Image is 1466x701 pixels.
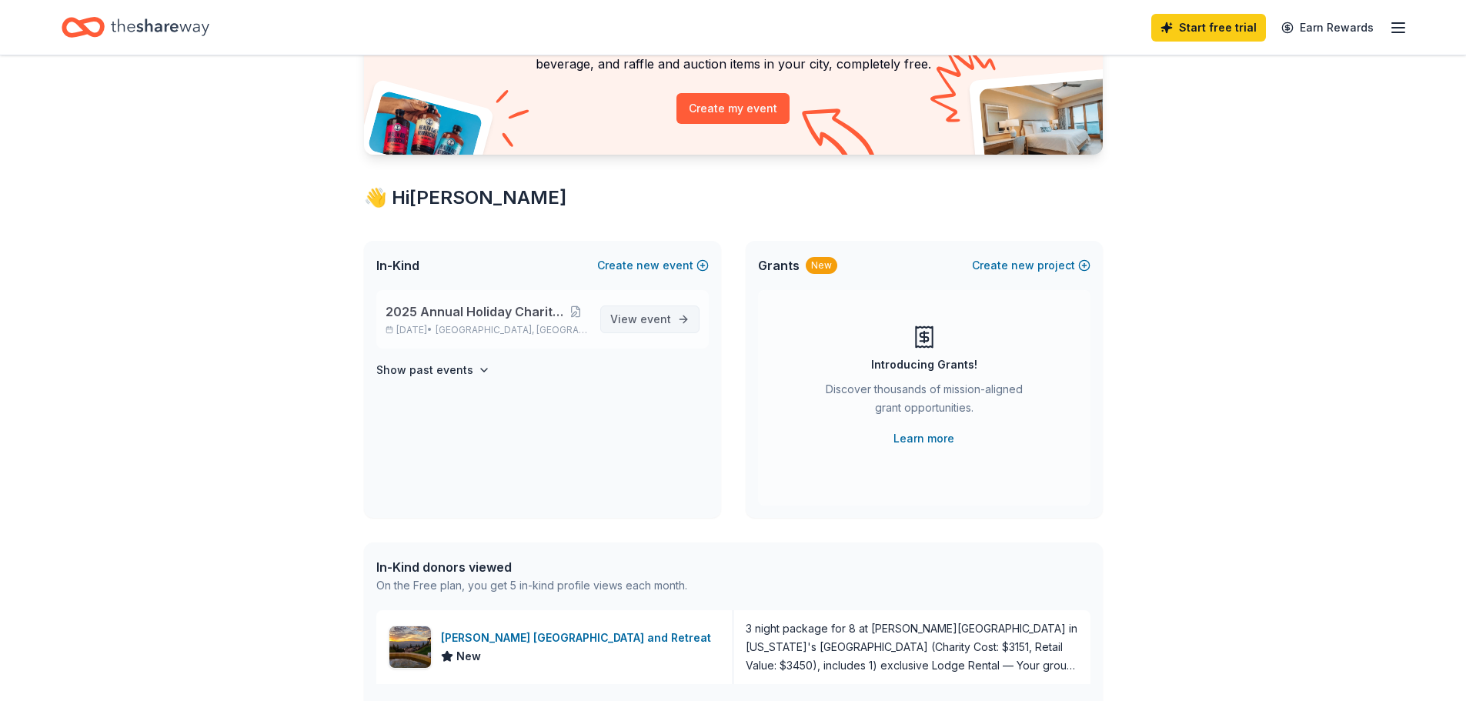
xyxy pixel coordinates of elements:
[676,93,790,124] button: Create my event
[364,185,1103,210] div: 👋 Hi [PERSON_NAME]
[1272,14,1383,42] a: Earn Rewards
[441,629,717,647] div: [PERSON_NAME] [GEOGRAPHIC_DATA] and Retreat
[610,310,671,329] span: View
[376,361,490,379] button: Show past events
[376,256,419,275] span: In-Kind
[600,305,700,333] a: View event
[802,108,879,166] img: Curvy arrow
[746,619,1078,675] div: 3 night package for 8 at [PERSON_NAME][GEOGRAPHIC_DATA] in [US_STATE]'s [GEOGRAPHIC_DATA] (Charit...
[376,576,687,595] div: On the Free plan, you get 5 in-kind profile views each month.
[386,324,588,336] p: [DATE] •
[456,647,481,666] span: New
[806,257,837,274] div: New
[376,558,687,576] div: In-Kind donors viewed
[1011,256,1034,275] span: new
[597,256,709,275] button: Createnewevent
[871,356,977,374] div: Introducing Grants!
[636,256,660,275] span: new
[62,9,209,45] a: Home
[436,324,587,336] span: [GEOGRAPHIC_DATA], [GEOGRAPHIC_DATA]
[820,380,1029,423] div: Discover thousands of mission-aligned grant opportunities.
[893,429,954,448] a: Learn more
[376,361,473,379] h4: Show past events
[386,302,563,321] span: 2025 Annual Holiday Charity Auction
[972,256,1090,275] button: Createnewproject
[1151,14,1266,42] a: Start free trial
[389,626,431,668] img: Image for Downing Mountain Lodge and Retreat
[758,256,800,275] span: Grants
[640,312,671,325] span: event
